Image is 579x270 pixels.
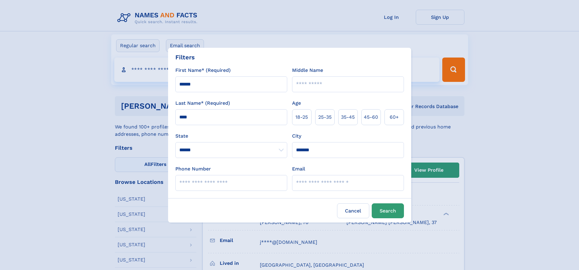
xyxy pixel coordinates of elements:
[292,67,323,74] label: Middle Name
[292,132,301,140] label: City
[364,114,378,121] span: 45‑60
[175,165,211,173] label: Phone Number
[292,100,301,107] label: Age
[175,53,195,62] div: Filters
[175,100,230,107] label: Last Name* (Required)
[295,114,308,121] span: 18‑25
[318,114,332,121] span: 25‑35
[372,203,404,218] button: Search
[175,132,287,140] label: State
[337,203,369,218] label: Cancel
[390,114,399,121] span: 60+
[341,114,355,121] span: 35‑45
[292,165,305,173] label: Email
[175,67,231,74] label: First Name* (Required)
